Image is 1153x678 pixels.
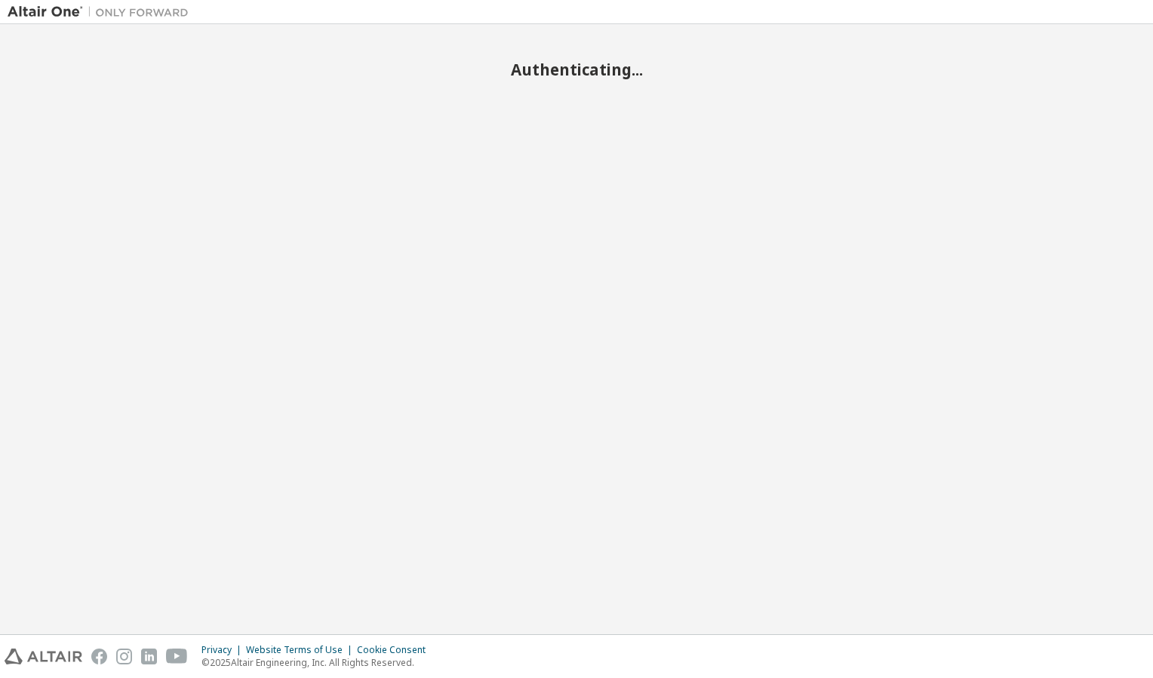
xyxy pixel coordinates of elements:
img: facebook.svg [91,649,107,664]
img: linkedin.svg [141,649,157,664]
div: Website Terms of Use [246,644,357,656]
div: Privacy [201,644,246,656]
p: © 2025 Altair Engineering, Inc. All Rights Reserved. [201,656,435,669]
img: youtube.svg [166,649,188,664]
div: Cookie Consent [357,644,435,656]
img: Altair One [8,5,196,20]
img: altair_logo.svg [5,649,82,664]
img: instagram.svg [116,649,132,664]
h2: Authenticating... [8,60,1145,79]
